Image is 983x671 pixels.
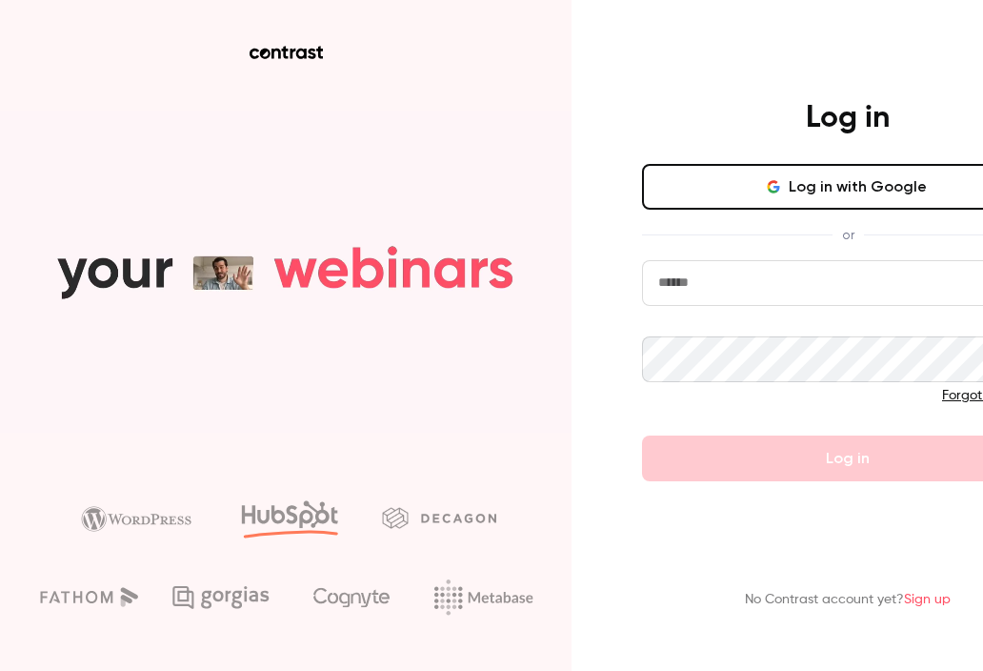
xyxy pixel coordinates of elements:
[833,225,864,245] span: or
[382,507,496,528] img: decagon
[745,590,951,610] p: No Contrast account yet?
[904,593,951,606] a: Sign up
[806,99,890,137] h4: Log in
